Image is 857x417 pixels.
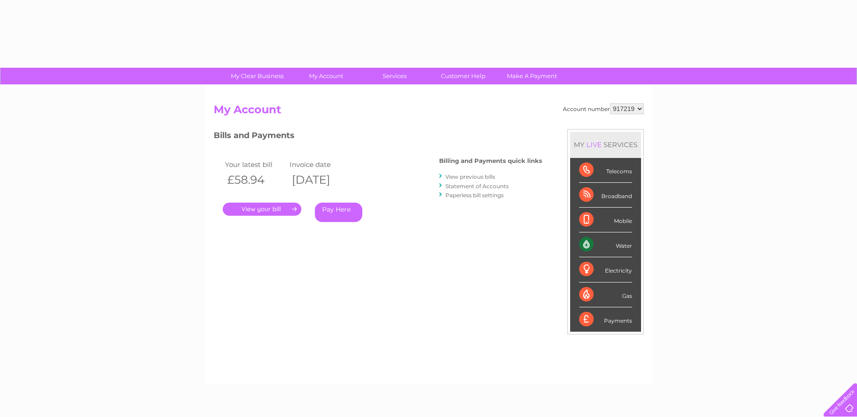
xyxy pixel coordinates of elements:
[223,203,301,216] a: .
[445,173,495,180] a: View previous bills
[570,132,641,158] div: MY SERVICES
[357,68,432,84] a: Services
[579,183,632,208] div: Broadband
[289,68,363,84] a: My Account
[315,203,362,222] a: Pay Here
[220,68,295,84] a: My Clear Business
[579,307,632,332] div: Payments
[579,232,632,257] div: Water
[445,192,504,199] a: Paperless bill settings
[585,140,604,149] div: LIVE
[579,208,632,232] div: Mobile
[214,103,644,120] h2: My Account
[223,158,288,171] td: Your latest bill
[426,68,501,84] a: Customer Help
[579,283,632,307] div: Gas
[445,183,509,190] a: Statement of Accounts
[223,171,288,189] th: £58.94
[287,171,352,189] th: [DATE]
[214,129,542,145] h3: Bills and Payments
[495,68,569,84] a: Make A Payment
[579,158,632,183] div: Telecoms
[579,257,632,282] div: Electricity
[563,103,644,114] div: Account number
[287,158,352,171] td: Invoice date
[439,158,542,164] h4: Billing and Payments quick links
